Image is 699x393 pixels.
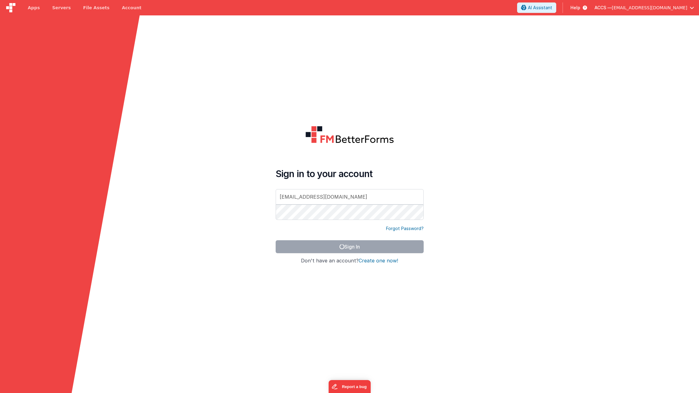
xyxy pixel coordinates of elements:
[276,168,424,179] h4: Sign in to your account
[28,5,40,11] span: Apps
[386,225,424,232] a: Forgot Password?
[594,5,612,11] span: ACCS —
[528,5,552,11] span: AI Assistant
[276,240,424,253] button: Sign In
[517,2,556,13] button: AI Assistant
[83,5,110,11] span: File Assets
[52,5,71,11] span: Servers
[594,5,694,11] button: ACCS — [EMAIL_ADDRESS][DOMAIN_NAME]
[359,258,398,264] button: Create one now!
[612,5,687,11] span: [EMAIL_ADDRESS][DOMAIN_NAME]
[276,189,424,205] input: Email Address
[276,258,424,264] h4: Don't have an account?
[328,380,371,393] iframe: Marker.io feedback button
[570,5,580,11] span: Help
